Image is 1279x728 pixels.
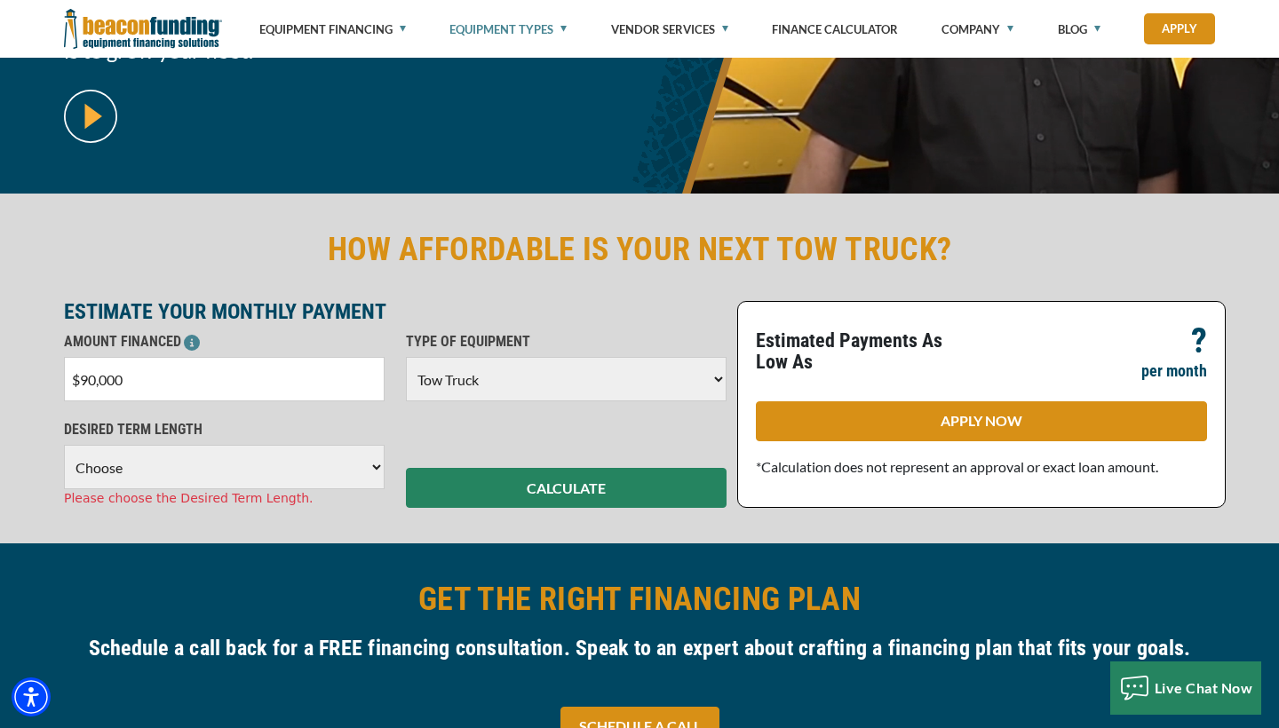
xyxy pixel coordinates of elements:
[64,489,385,508] div: Please choose the Desired Term Length.
[406,468,727,508] button: CALCULATE
[64,229,1215,270] h2: HOW AFFORDABLE IS YOUR NEXT TOW TRUCK?
[12,677,51,716] div: Accessibility Menu
[756,330,971,373] p: Estimated Payments As Low As
[64,357,385,401] input: $
[1155,679,1253,696] span: Live Chat Now
[64,633,1215,663] h4: Schedule a call back for a FREE financing consultation. Speak to an expert about crafting a finan...
[756,401,1207,441] a: APPLY NOW
[64,301,727,322] p: ESTIMATE YOUR MONTHLY PAYMENT
[64,419,385,440] p: DESIRED TERM LENGTH
[1144,13,1215,44] a: Apply
[64,90,117,143] img: video modal pop-up play button
[406,331,727,352] p: TYPE OF EQUIPMENT
[756,458,1158,475] span: *Calculation does not represent an approval or exact loan amount.
[64,331,385,352] p: AMOUNT FINANCED
[64,579,1215,620] h2: GET THE RIGHT FINANCING PLAN
[1110,661,1262,715] button: Live Chat Now
[1191,330,1207,352] p: ?
[1141,360,1207,382] p: per month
